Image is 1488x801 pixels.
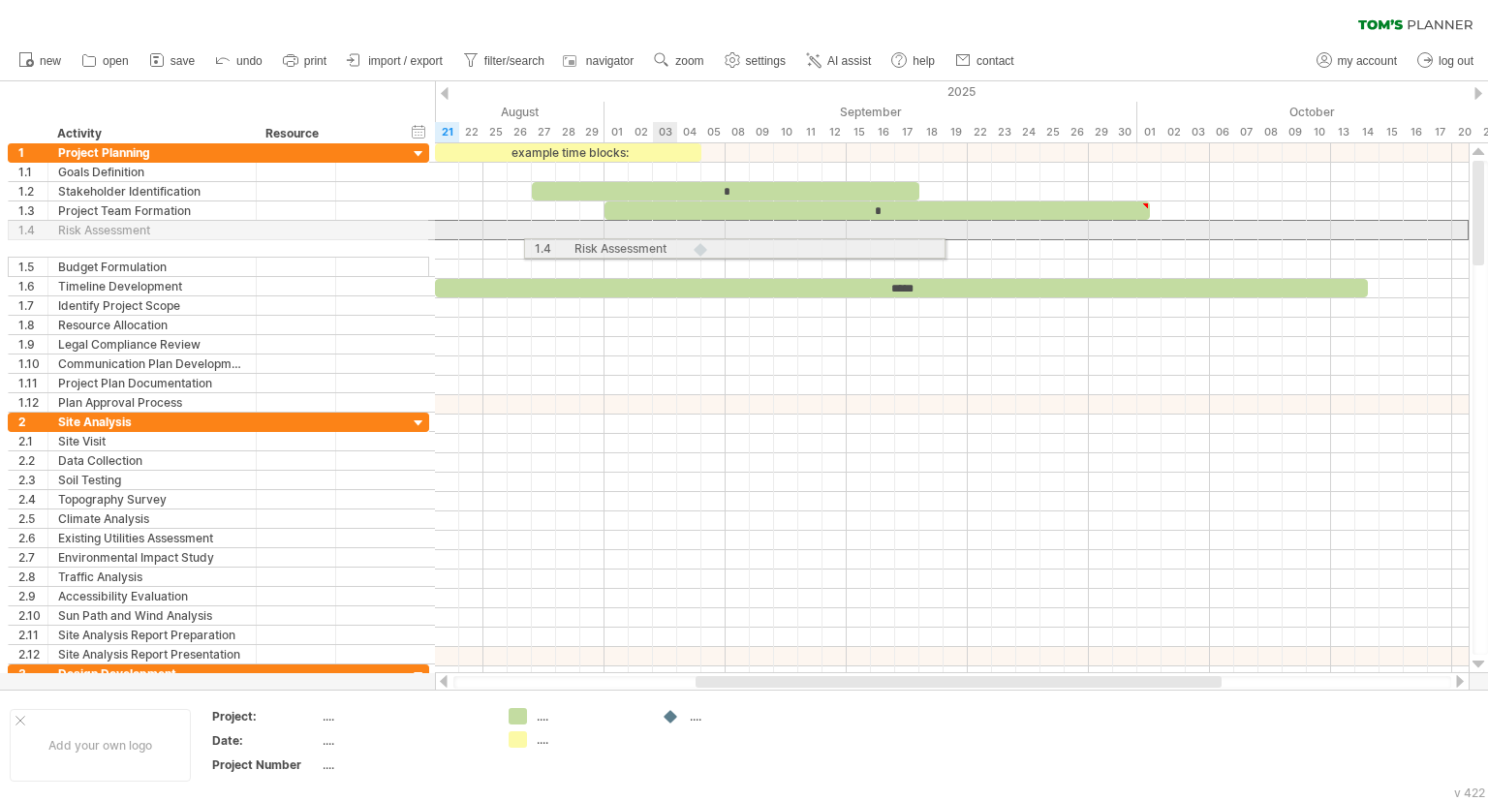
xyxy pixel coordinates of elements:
[58,509,246,528] div: Climate Analysis
[537,731,642,748] div: ....
[18,143,47,162] div: 1
[1137,122,1162,142] div: Wednesday, 1 October 2025
[236,54,263,68] span: undo
[278,48,332,74] a: print
[58,143,246,162] div: Project Planning
[435,143,701,162] div: example time blocks:
[14,48,67,74] a: new
[58,451,246,470] div: Data Collection
[58,277,246,295] div: Timeline Development
[629,122,653,142] div: Tuesday, 2 September 2025
[18,587,47,605] div: 2.9
[459,122,483,142] div: Friday, 22 August 2025
[58,182,246,200] div: Stakeholder Identification
[1089,122,1113,142] div: Monday, 29 September 2025
[58,606,246,625] div: Sun Path and Wind Analysis
[677,122,701,142] div: Thursday, 4 September 2025
[458,48,550,74] a: filter/search
[18,354,47,373] div: 1.10
[653,122,677,142] div: Wednesday, 3 September 2025
[1428,122,1452,142] div: Friday, 17 October 2025
[1040,122,1065,142] div: Thursday, 25 September 2025
[57,124,245,143] div: Activity
[1452,122,1476,142] div: Monday, 20 October 2025
[342,48,449,74] a: import / export
[77,48,135,74] a: open
[58,471,246,489] div: Soil Testing
[18,277,47,295] div: 1.6
[944,122,968,142] div: Friday, 19 September 2025
[1412,48,1479,74] a: log out
[580,122,604,142] div: Friday, 29 August 2025
[18,626,47,644] div: 2.11
[10,709,191,782] div: Add your own logo
[18,509,47,528] div: 2.5
[210,48,268,74] a: undo
[58,393,246,412] div: Plan Approval Process
[801,48,877,74] a: AI assist
[368,54,443,68] span: import / export
[1454,786,1485,800] div: v 422
[58,221,246,239] div: Risk Assessment
[435,122,459,142] div: Thursday, 21 August 2025
[827,54,871,68] span: AI assist
[720,48,791,74] a: settings
[58,258,246,276] div: Budget Formulation
[919,122,944,142] div: Thursday, 18 September 2025
[690,708,795,724] div: ....
[58,529,246,547] div: Existing Utilities Assessment
[58,296,246,315] div: Identify Project Scope
[913,54,935,68] span: help
[1283,122,1307,142] div: Thursday, 9 October 2025
[750,122,774,142] div: Tuesday, 9 September 2025
[18,529,47,547] div: 2.6
[537,708,642,724] div: ....
[18,182,47,200] div: 1.2
[58,413,246,431] div: Site Analysis
[18,471,47,489] div: 2.3
[58,316,246,334] div: Resource Allocation
[992,122,1016,142] div: Tuesday, 23 September 2025
[18,258,47,276] div: 1.5
[58,645,246,663] div: Site Analysis Report Presentation
[265,124,325,143] div: Resource
[18,548,47,567] div: 2.7
[212,732,319,749] div: Date:
[560,48,639,74] a: navigator
[1016,122,1040,142] div: Wednesday, 24 September 2025
[675,54,703,68] span: zoom
[58,664,246,683] div: Design Development
[968,122,992,142] div: Monday, 22 September 2025
[18,316,47,334] div: 1.8
[58,626,246,644] div: Site Analysis Report Preparation
[774,122,798,142] div: Wednesday, 10 September 2025
[58,548,246,567] div: Environmental Impact Study
[586,54,634,68] span: navigator
[18,413,47,431] div: 2
[701,122,726,142] div: Friday, 5 September 2025
[40,54,61,68] span: new
[18,201,47,220] div: 1.3
[798,122,822,142] div: Thursday, 11 September 2025
[18,163,47,181] div: 1.1
[822,122,847,142] div: Friday, 12 September 2025
[508,122,532,142] div: Tuesday, 26 August 2025
[323,708,485,724] div: ....
[323,732,485,749] div: ....
[103,54,129,68] span: open
[649,48,709,74] a: zoom
[746,54,786,68] span: settings
[18,568,47,586] div: 2.8
[58,374,246,392] div: Project Plan Documentation
[976,54,1014,68] span: contact
[58,201,246,220] div: Project Team Formation
[1379,122,1404,142] div: Wednesday, 15 October 2025
[304,54,326,68] span: print
[1065,122,1089,142] div: Friday, 26 September 2025
[212,756,319,773] div: Project Number
[726,122,750,142] div: Monday, 8 September 2025
[58,432,246,450] div: Site Visit
[1307,122,1331,142] div: Friday, 10 October 2025
[1234,122,1258,142] div: Tuesday, 7 October 2025
[1355,122,1379,142] div: Tuesday, 14 October 2025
